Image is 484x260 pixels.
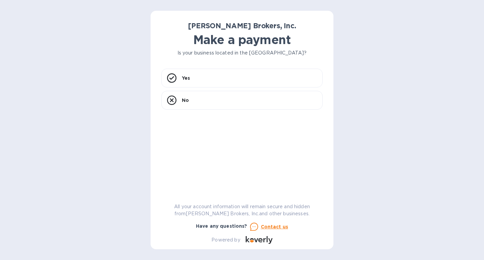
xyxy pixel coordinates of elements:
p: Yes [182,75,190,81]
p: Powered by [211,236,240,244]
p: Is your business located in the [GEOGRAPHIC_DATA]? [161,49,323,57]
b: Have any questions? [196,223,247,229]
u: Contact us [261,224,288,229]
p: No [182,97,189,104]
h1: Make a payment [161,33,323,47]
p: All your account information will remain secure and hidden from [PERSON_NAME] Brokers, Inc. and o... [161,203,323,217]
b: [PERSON_NAME] Brokers, Inc. [188,22,296,30]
